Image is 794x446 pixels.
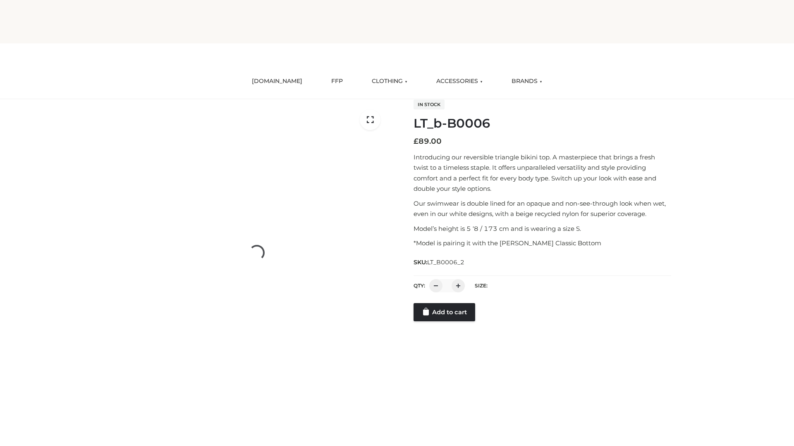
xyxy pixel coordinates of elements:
p: Model’s height is 5 ‘8 / 173 cm and is wearing a size S. [414,223,671,234]
a: CLOTHING [366,72,414,90]
span: LT_B0006_2 [427,259,464,266]
h1: LT_b-B0006 [414,116,671,131]
a: [DOMAIN_NAME] [246,72,309,90]
span: £ [414,137,419,146]
a: FFP [325,72,349,90]
span: In stock [414,100,445,109]
bdi: 89.00 [414,137,442,146]
label: QTY: [414,282,425,289]
p: Introducing our reversible triangle bikini top. A masterpiece that brings a fresh twist to a time... [414,152,671,194]
label: Size: [475,282,488,289]
span: SKU: [414,257,465,267]
a: Add to cart [414,303,475,321]
p: *Model is pairing it with the [PERSON_NAME] Classic Bottom [414,238,671,249]
p: Our swimwear is double lined for an opaque and non-see-through look when wet, even in our white d... [414,198,671,219]
a: BRANDS [505,72,548,90]
a: ACCESSORIES [430,72,489,90]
